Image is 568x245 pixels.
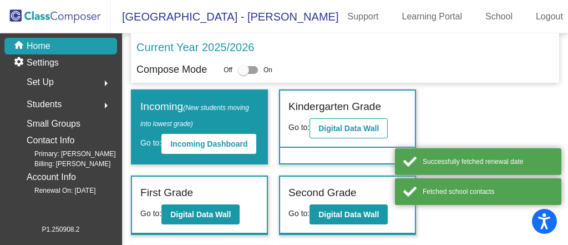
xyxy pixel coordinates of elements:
[13,39,27,53] mat-icon: home
[318,210,379,219] b: Digital Data Wall
[423,187,553,197] div: Fetched school contacts
[99,99,113,112] mat-icon: arrow_right
[288,185,357,201] label: Second Grade
[140,209,161,218] span: Go to:
[263,65,272,75] span: On
[17,149,116,159] span: Primary: [PERSON_NAME]
[27,116,80,132] p: Small Groups
[161,134,256,154] button: Incoming Dashboard
[99,77,113,90] mat-icon: arrow_right
[27,56,59,69] p: Settings
[476,8,521,26] a: School
[27,97,62,112] span: Students
[161,204,240,224] button: Digital Data Wall
[27,74,54,90] span: Set Up
[170,210,231,219] b: Digital Data Wall
[17,159,110,169] span: Billing: [PERSON_NAME]
[136,39,254,56] p: Current Year 2025/2026
[170,139,247,148] b: Incoming Dashboard
[27,169,76,185] p: Account Info
[338,8,387,26] a: Support
[288,99,381,115] label: Kindergarten Grade
[318,124,379,133] b: Digital Data Wall
[140,99,258,131] label: Incoming
[310,118,388,138] button: Digital Data Wall
[111,8,338,26] span: [GEOGRAPHIC_DATA] - [PERSON_NAME]
[140,138,161,147] span: Go to:
[136,62,207,77] p: Compose Mode
[27,133,74,148] p: Contact Info
[423,157,553,167] div: Successfully fetched renewal date
[140,185,193,201] label: First Grade
[17,186,95,196] span: Renewal On: [DATE]
[140,104,249,128] span: (New students moving into lowest grade)
[288,209,310,218] span: Go to:
[27,39,50,53] p: Home
[310,204,388,224] button: Digital Data Wall
[393,8,471,26] a: Learning Portal
[13,56,27,69] mat-icon: settings
[288,123,310,132] span: Go to:
[224,65,232,75] span: Off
